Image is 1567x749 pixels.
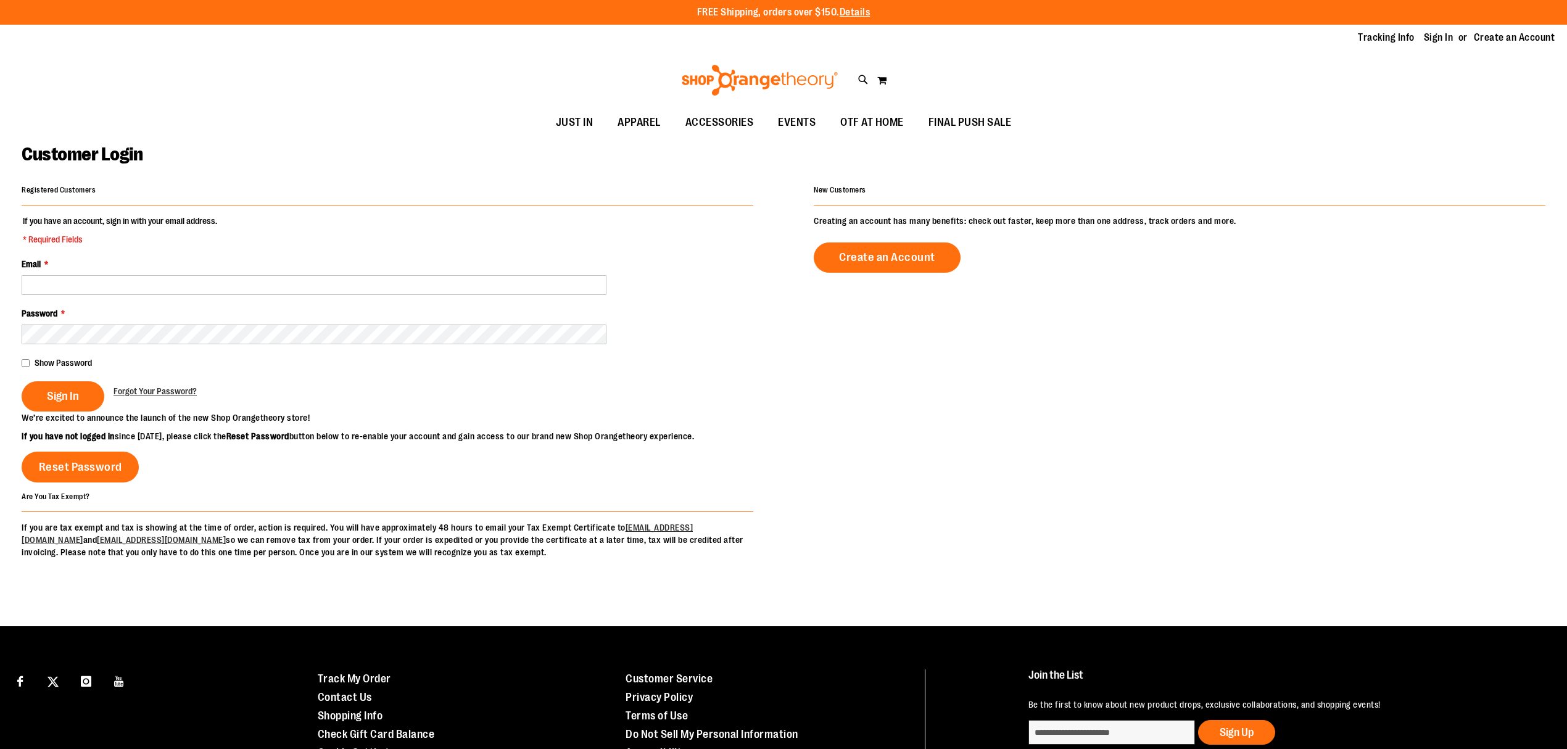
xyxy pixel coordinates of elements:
[1028,669,1532,692] h4: Join the List
[22,381,104,412] button: Sign In
[75,669,97,691] a: Visit our Instagram page
[778,109,816,136] span: EVENTS
[109,669,130,691] a: Visit our Youtube page
[23,233,217,246] span: * Required Fields
[318,691,372,703] a: Contact Us
[814,186,866,194] strong: New Customers
[22,144,143,165] span: Customer Login
[814,215,1545,227] p: Creating an account has many benefits: check out faster, keep more than one address, track orders...
[1028,698,1532,711] p: Be the first to know about new product drops, exclusive collaborations, and shopping events!
[47,389,79,403] span: Sign In
[39,460,122,474] span: Reset Password
[618,109,661,136] span: APPAREL
[22,452,139,482] a: Reset Password
[22,521,753,558] p: If you are tax exempt and tax is showing at the time of order, action is required. You will have ...
[35,358,92,368] span: Show Password
[114,386,197,396] span: Forgot Your Password?
[1220,726,1254,739] span: Sign Up
[680,65,840,96] img: Shop Orangetheory
[1358,31,1415,44] a: Tracking Info
[97,535,226,545] a: [EMAIL_ADDRESS][DOMAIN_NAME]
[22,431,115,441] strong: If you have not logged in
[697,6,870,20] p: FREE Shipping, orders over $150.
[626,691,693,703] a: Privacy Policy
[43,669,64,691] a: Visit our X page
[318,672,391,685] a: Track My Order
[114,385,197,397] a: Forgot Your Password?
[839,250,935,264] span: Create an Account
[626,728,798,740] a: Do Not Sell My Personal Information
[318,728,435,740] a: Check Gift Card Balance
[226,431,289,441] strong: Reset Password
[22,430,783,442] p: since [DATE], please click the button below to re-enable your account and gain access to our bran...
[814,242,961,273] a: Create an Account
[840,7,870,18] a: Details
[556,109,593,136] span: JUST IN
[1424,31,1453,44] a: Sign In
[685,109,754,136] span: ACCESSORIES
[22,215,218,246] legend: If you have an account, sign in with your email address.
[1198,720,1275,745] button: Sign Up
[318,710,383,722] a: Shopping Info
[22,492,90,501] strong: Are You Tax Exempt?
[1474,31,1555,44] a: Create an Account
[928,109,1012,136] span: FINAL PUSH SALE
[48,676,59,687] img: Twitter
[626,672,713,685] a: Customer Service
[840,109,904,136] span: OTF AT HOME
[22,186,96,194] strong: Registered Customers
[22,259,41,269] span: Email
[626,710,688,722] a: Terms of Use
[22,412,783,424] p: We’re excited to announce the launch of the new Shop Orangetheory store!
[22,308,57,318] span: Password
[9,669,31,691] a: Visit our Facebook page
[1028,720,1195,745] input: enter email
